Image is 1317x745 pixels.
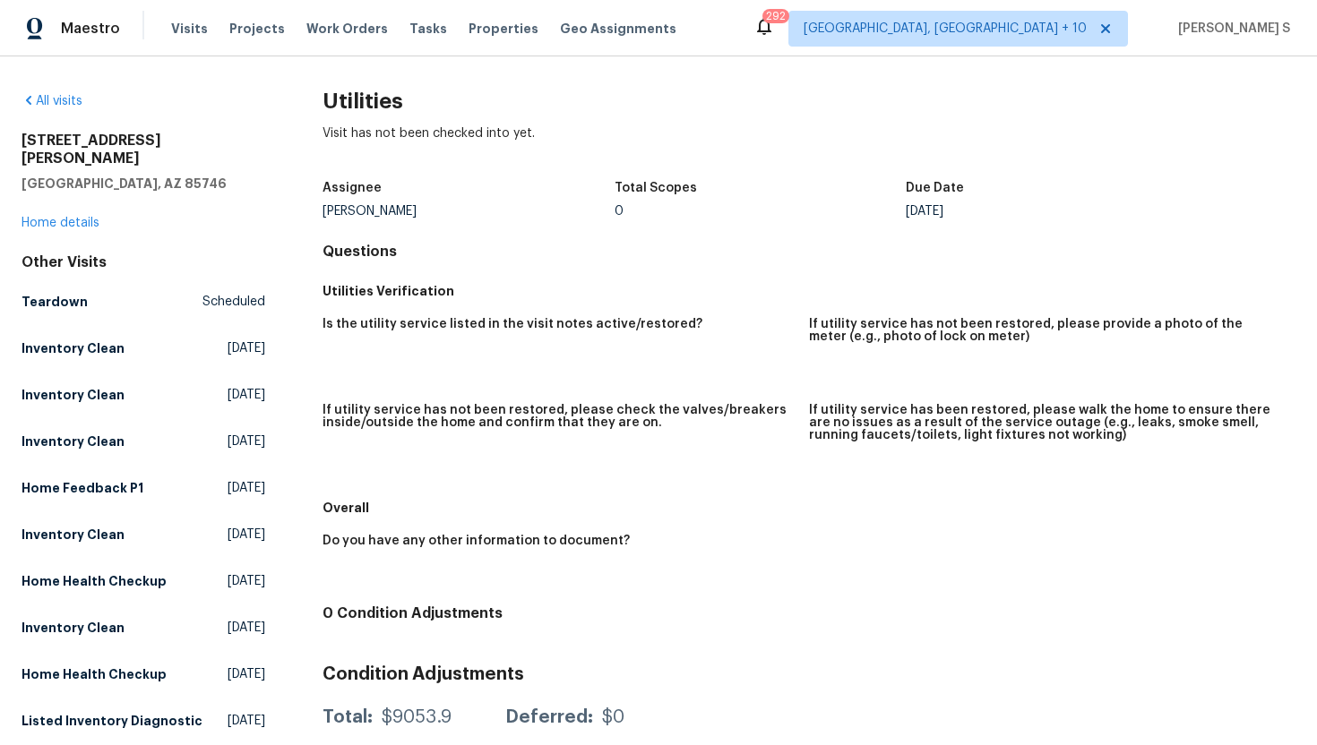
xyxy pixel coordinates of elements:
[228,479,265,497] span: [DATE]
[228,665,265,683] span: [DATE]
[906,205,1198,218] div: [DATE]
[409,22,447,35] span: Tasks
[229,20,285,38] span: Projects
[22,95,82,107] a: All visits
[22,565,265,597] a: Home Health Checkup[DATE]
[809,404,1281,441] h5: If utility service has been restored, please walk the home to ensure there are no issues as a res...
[323,282,1295,300] h5: Utilities Verification
[323,124,1295,171] div: Visit has not been checked into yet.
[22,425,265,458] a: Inventory Clean[DATE]
[323,604,1295,622] h4: 0 Condition Adjustments
[323,243,1295,261] h4: Questions
[228,339,265,357] span: [DATE]
[306,20,388,38] span: Work Orders
[171,20,208,38] span: Visits
[22,479,143,497] h5: Home Feedback P1
[22,572,167,590] h5: Home Health Checkup
[615,182,697,194] h5: Total Scopes
[228,712,265,730] span: [DATE]
[323,708,373,726] div: Total:
[22,518,265,551] a: Inventory Clean[DATE]
[906,182,964,194] h5: Due Date
[22,132,265,167] h2: [STREET_ADDRESS][PERSON_NAME]
[228,432,265,450] span: [DATE]
[61,20,120,38] span: Maestro
[22,217,99,229] a: Home details
[22,386,125,404] h5: Inventory Clean
[228,619,265,637] span: [DATE]
[22,712,202,730] h5: Listed Inventory Diagnostic
[382,708,452,726] div: $9053.9
[22,432,125,450] h5: Inventory Clean
[505,708,593,726] div: Deferred:
[809,318,1281,343] h5: If utility service has not been restored, please provide a photo of the meter (e.g., photo of loc...
[22,665,167,683] h5: Home Health Checkup
[323,205,615,218] div: [PERSON_NAME]
[202,293,265,311] span: Scheduled
[22,253,265,271] div: Other Visits
[22,286,265,318] a: TeardownScheduled
[323,535,630,547] h5: Do you have any other information to document?
[22,705,265,737] a: Listed Inventory Diagnostic[DATE]
[22,472,265,504] a: Home Feedback P1[DATE]
[228,386,265,404] span: [DATE]
[323,404,795,429] h5: If utility service has not been restored, please check the valves/breakers inside/outside the hom...
[228,526,265,544] span: [DATE]
[22,293,88,311] h5: Teardown
[766,7,786,25] div: 292
[323,182,382,194] h5: Assignee
[323,665,1295,683] h3: Condition Adjustments
[22,332,265,364] a: Inventory Clean[DATE]
[22,339,125,357] h5: Inventory Clean
[22,379,265,411] a: Inventory Clean[DATE]
[323,499,1295,517] h5: Overall
[1171,20,1290,38] span: [PERSON_NAME] S
[602,708,624,726] div: $0
[615,205,907,218] div: 0
[323,92,1295,110] h2: Utilities
[22,612,265,644] a: Inventory Clean[DATE]
[22,175,265,193] h5: [GEOGRAPHIC_DATA], AZ 85746
[560,20,676,38] span: Geo Assignments
[22,658,265,690] a: Home Health Checkup[DATE]
[469,20,538,38] span: Properties
[228,572,265,590] span: [DATE]
[22,526,125,544] h5: Inventory Clean
[323,318,702,330] h5: Is the utility service listed in the visit notes active/restored?
[804,20,1087,38] span: [GEOGRAPHIC_DATA], [GEOGRAPHIC_DATA] + 10
[22,619,125,637] h5: Inventory Clean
